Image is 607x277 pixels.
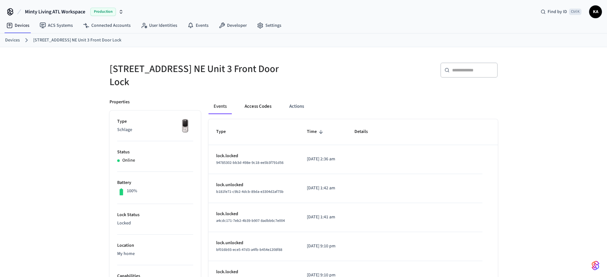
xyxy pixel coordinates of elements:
[307,156,339,163] p: [DATE] 2:36 am
[590,6,601,18] span: KA
[284,99,309,114] button: Actions
[117,127,193,133] p: Schlage
[548,9,567,15] span: Find by ID
[182,20,214,31] a: Events
[216,218,285,223] span: a4cdc171-7eb2-4b39-b907-8adbb6c7e004
[209,99,232,114] button: Events
[136,20,182,31] a: User Identities
[216,189,284,194] span: b181fe71-c9b2-4dcb-89da-e3304d2af75b
[252,20,286,31] a: Settings
[33,37,121,44] a: [STREET_ADDRESS] NE Unit 3 Front Door Lock
[117,118,193,125] p: Type
[209,99,498,114] div: ant example
[307,243,339,250] p: [DATE] 9:10 pm
[78,20,136,31] a: Connected Accounts
[307,127,325,137] span: Time
[117,242,193,249] p: Location
[90,8,116,16] span: Production
[216,240,292,246] p: lock.unlocked
[216,153,292,159] p: lock.locked
[1,20,34,31] a: Devices
[307,185,339,192] p: [DATE] 1:42 am
[354,127,376,137] span: Details
[216,211,292,217] p: lock.locked
[5,37,20,44] a: Devices
[216,127,234,137] span: Type
[117,212,193,218] p: Lock Status
[117,220,193,227] p: Locked
[34,20,78,31] a: ACS Systems
[122,157,135,164] p: Online
[177,118,193,134] img: Yale Assure Touchscreen Wifi Smart Lock, Satin Nickel, Front
[110,99,130,106] p: Properties
[117,179,193,186] p: Battery
[127,188,137,194] p: 100%
[117,251,193,257] p: My home
[592,260,599,271] img: SeamLogoGradient.69752ec5.svg
[569,9,581,15] span: Ctrl K
[25,8,85,16] span: Minty Living ATL Workspace
[535,6,587,18] div: Find by IDCtrl K
[216,269,292,275] p: lock.locked
[239,99,277,114] button: Access Codes
[216,247,282,252] span: bf016b93-ece5-47d3-a4fb-b454e1208f88
[214,20,252,31] a: Developer
[117,149,193,156] p: Status
[307,214,339,221] p: [DATE] 1:41 am
[216,182,292,188] p: lock.unlocked
[589,5,602,18] button: KA
[216,160,284,165] span: 94785302-bb3d-498e-9c18-ee5b3f791d56
[110,62,300,89] h5: [STREET_ADDRESS] NE Unit 3 Front Door Lock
